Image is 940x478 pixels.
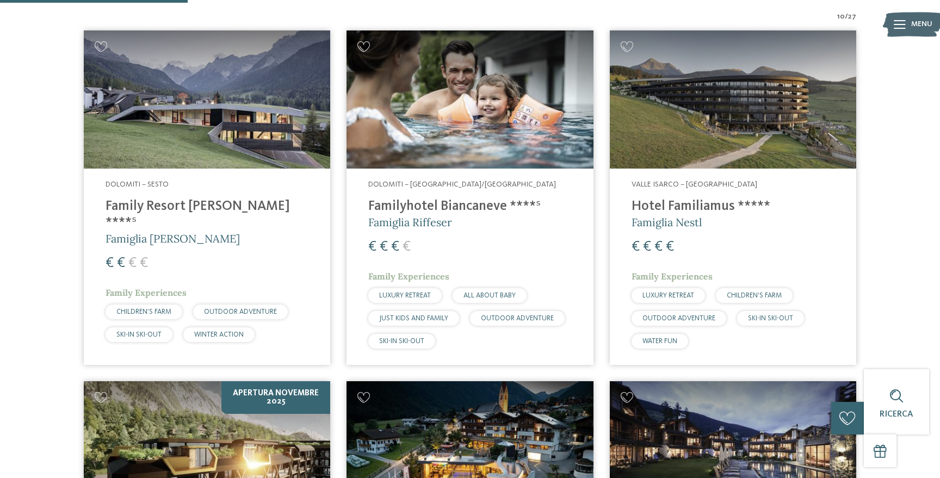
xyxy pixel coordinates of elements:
[117,256,125,270] span: €
[379,338,424,345] span: SKI-IN SKI-OUT
[463,292,516,299] span: ALL ABOUT BABY
[128,256,137,270] span: €
[654,240,663,254] span: €
[610,30,856,365] a: Cercate un hotel per famiglie? Qui troverete solo i migliori! Valle Isarco – [GEOGRAPHIC_DATA] Ho...
[642,315,715,322] span: OUTDOOR ADVENTURE
[106,287,187,298] span: Family Experiences
[748,315,793,322] span: SKI-IN SKI-OUT
[84,30,330,365] a: Cercate un hotel per famiglie? Qui troverete solo i migliori! Dolomiti – Sesto Family Resort [PER...
[632,215,702,229] span: Famiglia Nestl
[368,271,449,282] span: Family Experiences
[106,256,114,270] span: €
[140,256,148,270] span: €
[379,292,431,299] span: LUXURY RETREAT
[379,315,448,322] span: JUST KIDS AND FAMILY
[204,308,277,315] span: OUTDOOR ADVENTURE
[643,240,651,254] span: €
[116,331,162,338] span: SKI-IN SKI-OUT
[106,232,240,245] span: Famiglia [PERSON_NAME]
[610,30,856,169] img: Cercate un hotel per famiglie? Qui troverete solo i migliori!
[848,11,856,22] span: 27
[106,181,169,188] span: Dolomiti – Sesto
[632,181,757,188] span: Valle Isarco – [GEOGRAPHIC_DATA]
[666,240,674,254] span: €
[880,410,913,419] span: Ricerca
[642,292,694,299] span: LUXURY RETREAT
[84,30,330,169] img: Family Resort Rainer ****ˢ
[116,308,171,315] span: CHILDREN’S FARM
[632,271,713,282] span: Family Experiences
[380,240,388,254] span: €
[368,181,556,188] span: Dolomiti – [GEOGRAPHIC_DATA]/[GEOGRAPHIC_DATA]
[632,240,640,254] span: €
[368,198,571,215] h4: Familyhotel Biancaneve ****ˢ
[368,240,376,254] span: €
[106,198,308,231] h4: Family Resort [PERSON_NAME] ****ˢ
[727,292,782,299] span: CHILDREN’S FARM
[347,30,593,169] img: Cercate un hotel per famiglie? Qui troverete solo i migliori!
[368,215,452,229] span: Famiglia Riffeser
[837,11,845,22] span: 10
[481,315,554,322] span: OUTDOOR ADVENTURE
[403,240,411,254] span: €
[194,331,244,338] span: WINTER ACTION
[845,11,848,22] span: /
[391,240,399,254] span: €
[347,30,593,365] a: Cercate un hotel per famiglie? Qui troverete solo i migliori! Dolomiti – [GEOGRAPHIC_DATA]/[GEOGR...
[642,338,677,345] span: WATER FUN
